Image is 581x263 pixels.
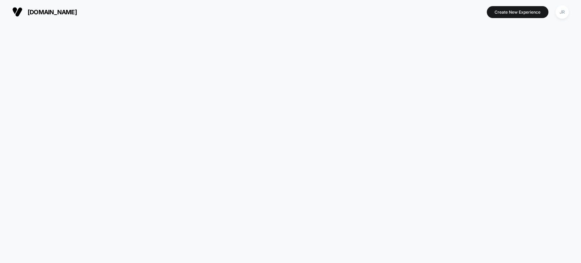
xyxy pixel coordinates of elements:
img: Visually logo [12,7,22,17]
div: JR [555,5,569,19]
button: Create New Experience [487,6,548,18]
span: [DOMAIN_NAME] [28,9,77,16]
button: JR [553,5,571,19]
button: [DOMAIN_NAME] [10,6,79,17]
